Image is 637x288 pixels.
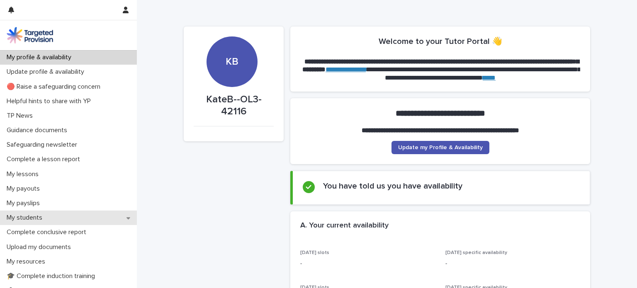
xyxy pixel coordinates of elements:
p: - [445,259,581,268]
p: Upload my documents [3,243,78,251]
h2: Welcome to your Tutor Portal 👋 [379,36,502,46]
a: Update my Profile & Availability [391,141,489,154]
p: KateB--OL3-42116 [194,94,274,118]
span: [DATE] slots [300,250,329,255]
p: 🔴 Raise a safeguarding concern [3,83,107,91]
p: Complete conclusive report [3,228,93,236]
p: 🎓 Complete induction training [3,272,102,280]
p: TP News [3,112,39,120]
span: [DATE] specific availability [445,250,507,255]
span: Update my Profile & Availability [398,145,483,150]
p: My students [3,214,49,222]
p: Safeguarding newsletter [3,141,84,149]
p: My lessons [3,170,45,178]
p: Guidance documents [3,126,74,134]
p: My payouts [3,185,46,193]
p: My resources [3,258,52,266]
p: Update profile & availability [3,68,91,76]
div: KB [207,5,257,68]
p: Complete a lesson report [3,155,87,163]
h2: You have told us you have availability [323,181,462,191]
p: My profile & availability [3,53,78,61]
h2: A. Your current availability [300,221,389,230]
p: My payslips [3,199,46,207]
img: M5nRWzHhSzIhMunXDL62 [7,27,53,44]
p: Helpful hints to share with YP [3,97,97,105]
p: - [300,259,435,268]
